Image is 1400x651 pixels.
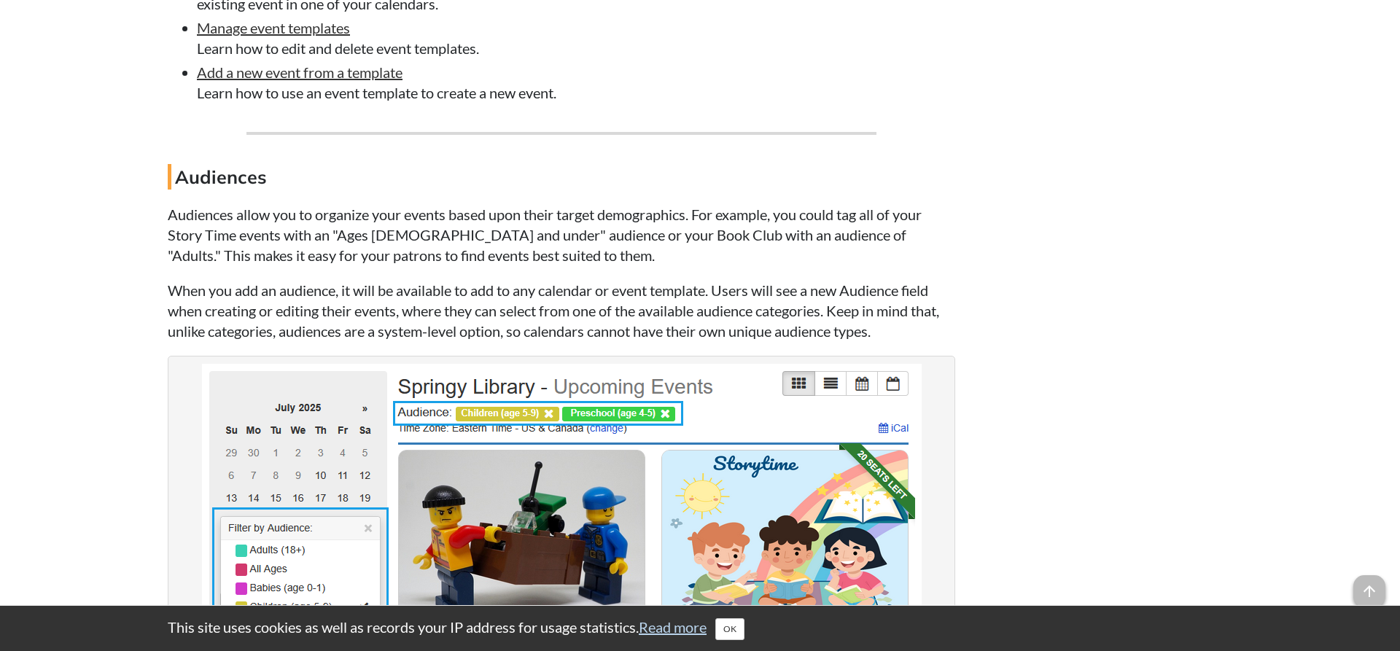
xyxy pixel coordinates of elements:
[168,204,955,265] p: Audiences allow you to organize your events based upon their target demographics. For example, yo...
[168,280,955,341] p: When you add an audience, it will be available to add to any calendar or event template. Users wi...
[153,617,1247,640] div: This site uses cookies as well as records your IP address for usage statistics.
[1353,575,1385,607] span: arrow_upward
[197,62,955,103] li: Learn how to use an event template to create a new event.
[1353,577,1385,594] a: arrow_upward
[197,63,402,81] a: Add a new event from a template
[639,618,707,636] a: Read more
[197,19,350,36] a: Manage event templates
[715,618,744,640] button: Close
[197,17,955,58] li: Learn how to edit and delete event templates.
[168,164,955,190] h4: Audiences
